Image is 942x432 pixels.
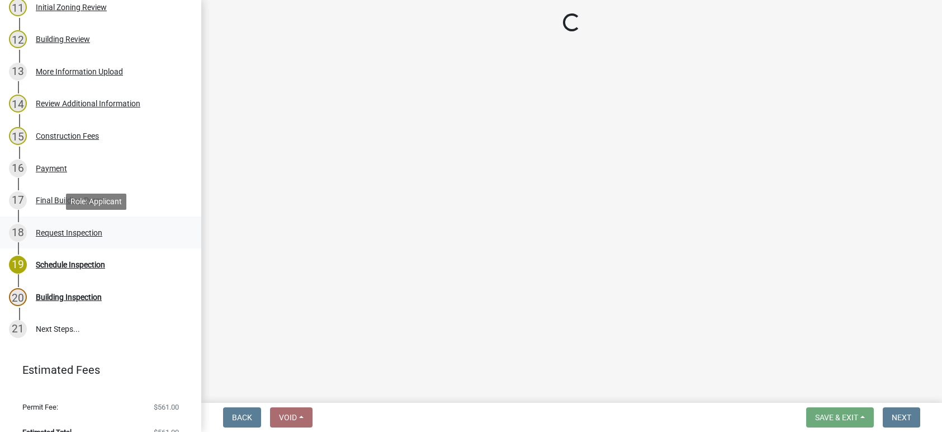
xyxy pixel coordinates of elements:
[36,132,99,140] div: Construction Fees
[9,224,27,242] div: 18
[66,194,126,210] div: Role: Applicant
[9,95,27,112] div: 14
[9,359,183,381] a: Estimated Fees
[9,288,27,306] div: 20
[36,35,90,43] div: Building Review
[9,63,27,81] div: 13
[9,320,27,338] div: 21
[883,407,920,428] button: Next
[22,403,58,411] span: Permit Fee:
[892,413,911,422] span: Next
[9,191,27,209] div: 17
[9,127,27,145] div: 15
[36,3,107,11] div: Initial Zoning Review
[36,293,102,301] div: Building Inspection
[36,229,102,237] div: Request Inspection
[223,407,261,428] button: Back
[36,165,67,172] div: Payment
[270,407,313,428] button: Void
[9,30,27,48] div: 12
[36,196,107,204] div: Final Building Permit
[36,100,140,107] div: Review Additional Information
[36,261,105,269] div: Schedule Inspection
[279,413,297,422] span: Void
[9,159,27,177] div: 16
[815,413,858,422] span: Save & Exit
[154,403,179,411] span: $561.00
[232,413,252,422] span: Back
[9,256,27,274] div: 19
[36,68,123,76] div: More Information Upload
[806,407,874,428] button: Save & Exit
